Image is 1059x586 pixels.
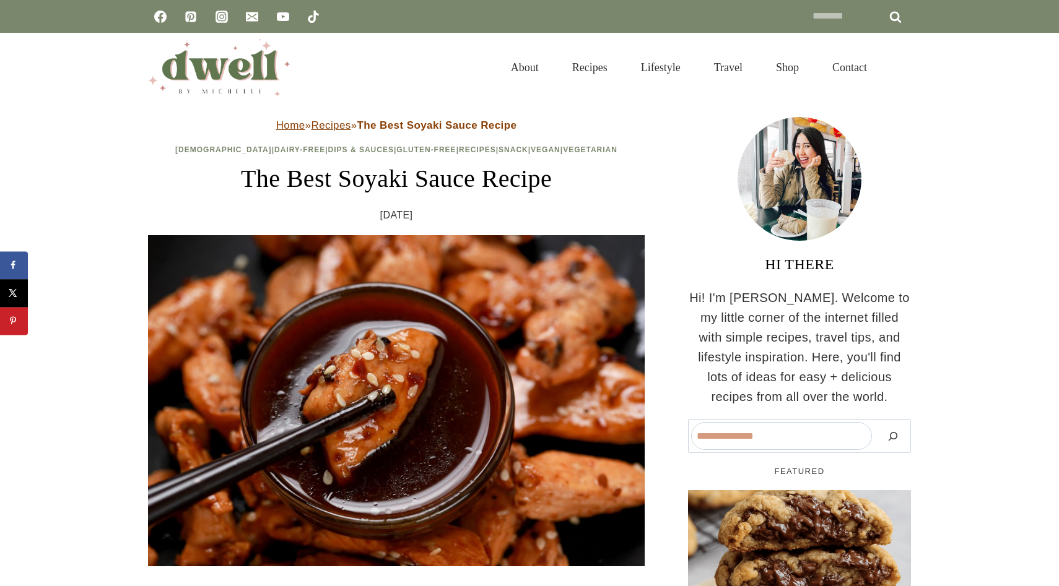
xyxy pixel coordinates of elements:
a: Lifestyle [624,48,697,88]
a: Facebook [148,4,173,29]
a: About [494,48,556,88]
h5: FEATURED [688,465,911,478]
a: Snack [499,145,528,154]
a: Instagram [209,4,234,29]
a: Gluten-Free [396,145,456,154]
a: Contact [816,48,884,88]
a: Dairy-Free [274,145,325,154]
a: Dips & Sauces [328,145,394,154]
a: Recipes [556,48,624,88]
nav: Primary Navigation [494,48,884,88]
a: Vegetarian [563,145,617,154]
h1: The Best Soyaki Sauce Recipe [148,160,645,197]
img: DWELL by michelle [148,39,290,96]
img: chopped chicken breast, dipped into soyaki sauce with chopstick [148,235,645,566]
a: Travel [697,48,759,88]
a: Shop [759,48,816,88]
a: YouTube [271,4,295,29]
a: Pinterest [178,4,203,29]
button: Search [878,422,908,450]
h3: HI THERE [688,253,911,275]
strong: The Best Soyaki Sauce Recipe [357,119,517,131]
a: Recipes [311,119,351,131]
time: [DATE] [380,207,413,223]
a: Vegan [531,145,560,154]
span: » » [276,119,517,131]
a: Home [276,119,305,131]
a: TikTok [301,4,326,29]
p: Hi! I'm [PERSON_NAME]. Welcome to my little corner of the internet filled with simple recipes, tr... [688,288,911,407]
a: Recipes [459,145,496,154]
a: Email [240,4,264,29]
a: [DEMOGRAPHIC_DATA] [175,145,272,154]
span: | | | | | | | [175,145,617,154]
button: View Search Form [890,57,911,78]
